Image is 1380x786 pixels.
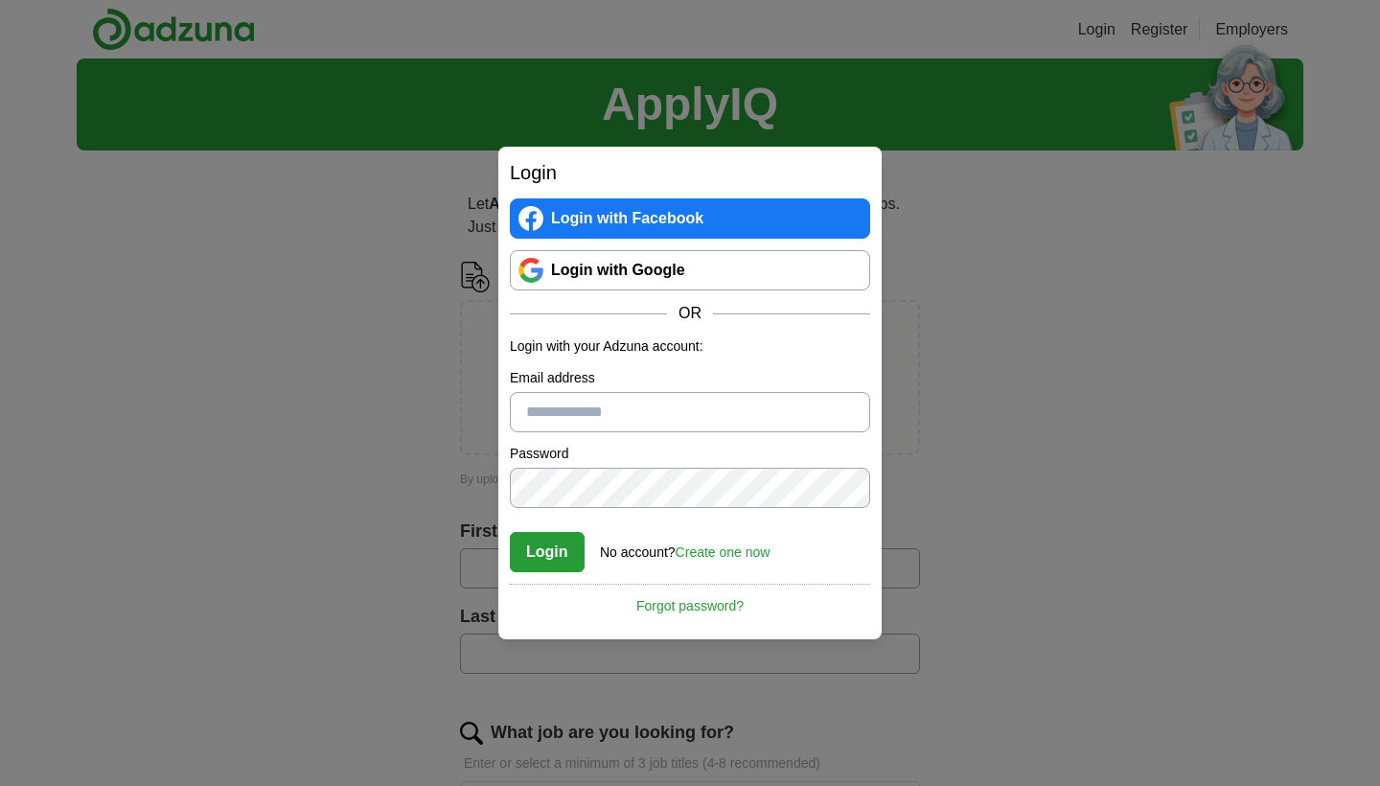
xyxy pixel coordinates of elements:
button: Login [510,532,585,572]
label: Password [510,444,870,464]
div: No account? [600,531,770,563]
p: Login with your Adzuna account: [510,336,870,357]
span: OR [667,302,713,325]
h2: Login [510,158,870,187]
label: Email address [510,368,870,388]
a: Forgot password? [510,584,870,616]
a: Login with Facebook [510,198,870,239]
a: Login with Google [510,250,870,290]
a: Create one now [676,544,770,560]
